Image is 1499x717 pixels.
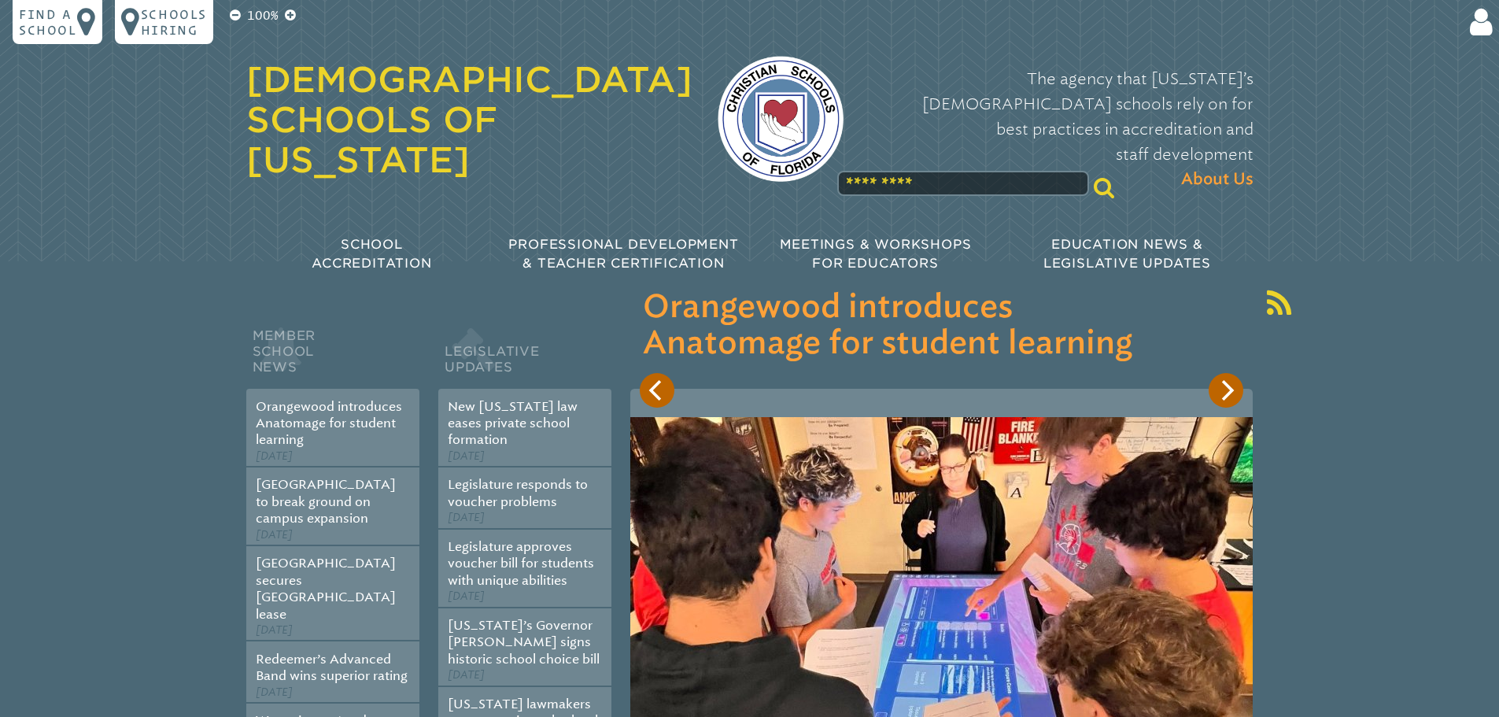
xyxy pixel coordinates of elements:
span: [DATE] [256,686,293,699]
h3: Orangewood introduces Anatomage for student learning [643,290,1240,362]
p: 100% [244,6,282,25]
span: [DATE] [448,589,485,603]
span: [DATE] [256,449,293,463]
span: Meetings & Workshops for Educators [780,237,972,271]
a: [US_STATE]’s Governor [PERSON_NAME] signs historic school choice bill [448,618,600,667]
button: Previous [640,373,674,408]
span: [DATE] [256,528,293,541]
span: School Accreditation [312,237,431,271]
a: Legislature approves voucher bill for students with unique abilities [448,539,594,588]
p: Find a school [19,6,77,38]
button: Next [1209,373,1243,408]
a: [GEOGRAPHIC_DATA] secures [GEOGRAPHIC_DATA] lease [256,556,396,621]
a: Legislature responds to voucher problems [448,477,588,508]
span: [DATE] [256,623,293,637]
p: Schools Hiring [141,6,207,38]
a: New [US_STATE] law eases private school formation [448,399,578,448]
img: csf-logo-web-colors.png [718,56,844,182]
a: [DEMOGRAPHIC_DATA] Schools of [US_STATE] [246,59,692,180]
a: [GEOGRAPHIC_DATA] to break ground on campus expansion [256,477,396,526]
a: Orangewood introduces Anatomage for student learning [256,399,402,448]
span: About Us [1181,167,1253,192]
span: Professional Development & Teacher Certification [508,237,738,271]
a: Redeemer’s Advanced Band wins superior rating [256,652,408,683]
span: Education News & Legislative Updates [1043,237,1211,271]
h2: Legislative Updates [438,324,611,389]
span: [DATE] [448,511,485,524]
p: The agency that [US_STATE]’s [DEMOGRAPHIC_DATA] schools rely on for best practices in accreditati... [869,66,1253,192]
span: [DATE] [448,449,485,463]
span: [DATE] [448,668,485,682]
h2: Member School News [246,324,419,389]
